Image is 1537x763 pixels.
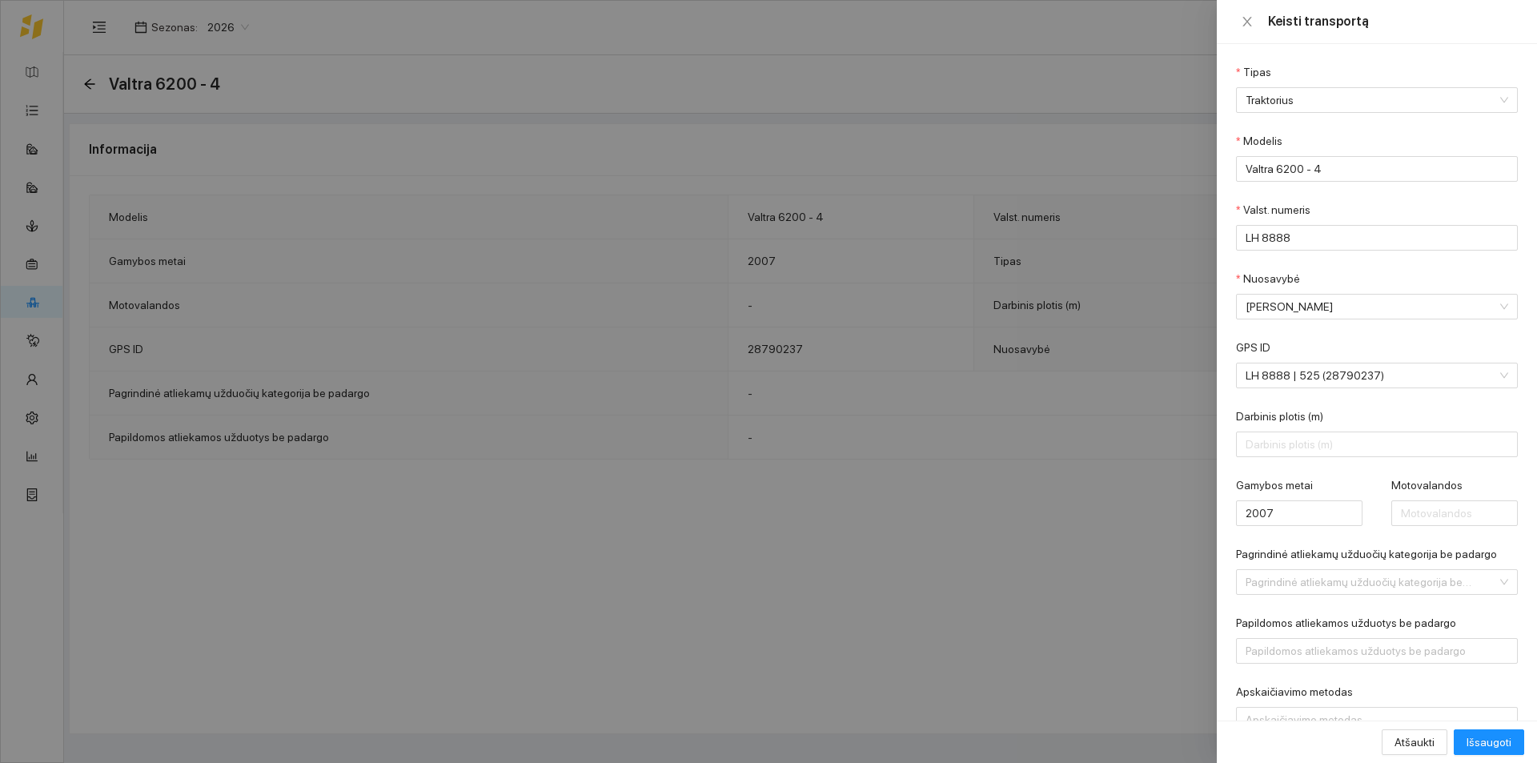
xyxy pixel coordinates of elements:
[1391,500,1518,526] input: Motovalandos
[1236,684,1353,701] label: Apskaičiavimo metodas
[1454,729,1524,755] button: Išsaugoti
[1236,615,1456,632] label: Papildomos atliekamos užduotys be padargo
[1236,14,1258,30] button: Close
[1236,477,1313,494] label: Gamybos metai
[1236,156,1518,182] input: Modelis
[1236,202,1310,219] label: Valst. numeris
[1236,225,1518,251] input: Valst. numeris
[1241,15,1254,28] span: close
[1236,64,1271,81] label: Tipas
[1395,733,1435,751] span: Atšaukti
[1467,733,1511,751] span: Išsaugoti
[1236,500,1362,526] input: Gamybos metai
[1236,408,1323,425] label: Darbinis plotis (m)
[1382,729,1447,755] button: Atšaukti
[1236,546,1497,563] label: Pagrindinė atliekamų užduočių kategorija be padargo
[1268,13,1518,30] div: Keisti transportą
[1236,271,1300,287] label: Nuosavybė
[1246,363,1486,388] span: LH 8888 | 525 (28790237)
[1246,295,1486,319] span: Jerzy Gvozdovič
[1246,570,1497,594] input: Pagrindinė atliekamų užduočių kategorija be padargo
[1236,339,1270,356] label: GPS ID
[1236,133,1282,150] label: Modelis
[1236,432,1518,457] input: Darbinis plotis (m)
[1391,477,1463,494] label: Motovalandos
[1246,88,1486,112] span: Traktorius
